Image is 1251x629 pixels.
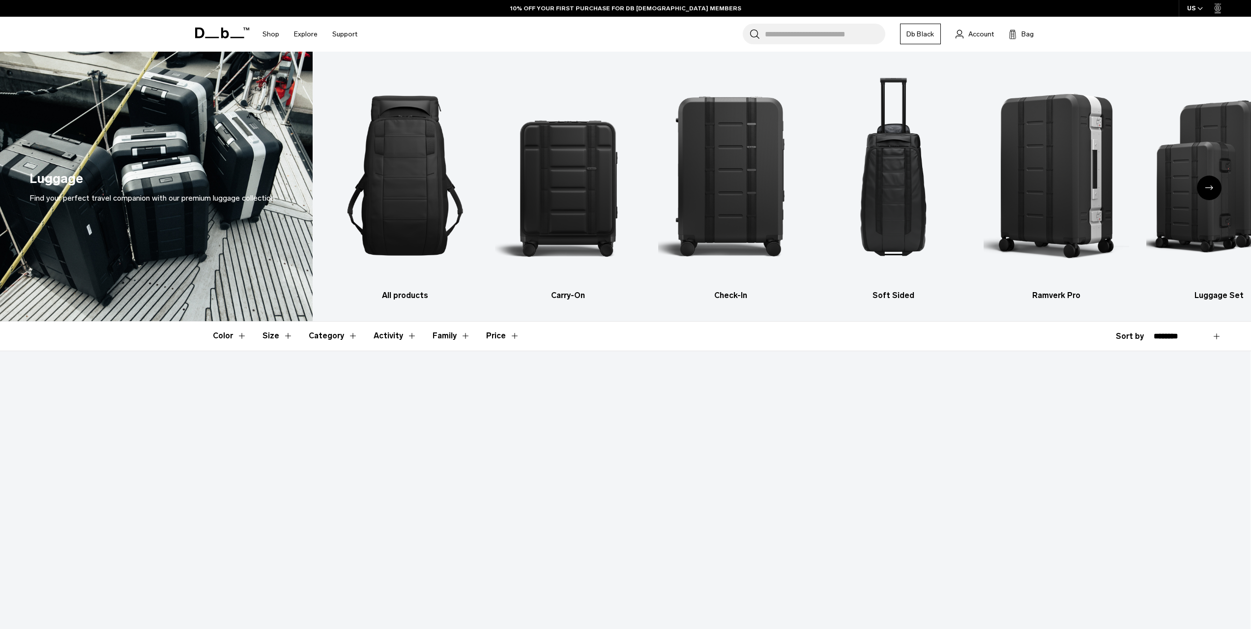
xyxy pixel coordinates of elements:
a: Account [956,28,994,40]
a: Support [332,17,357,52]
a: Db All products [332,66,478,301]
li: 3 / 6 [658,66,804,301]
a: Db Carry-On [495,66,640,301]
h3: Ramverk Pro [984,290,1129,301]
h3: Soft Sided [821,290,966,301]
button: Toggle Filter [433,322,470,350]
a: Explore [294,17,318,52]
li: 2 / 6 [495,66,640,301]
li: 4 / 6 [821,66,966,301]
div: Next slide [1197,176,1222,200]
img: Db [332,66,478,285]
span: Find your perfect travel companion with our premium luggage collection. [29,193,276,203]
img: Db [821,66,966,285]
h3: Check-In [658,290,804,301]
span: Bag [1021,29,1034,39]
img: Db [984,66,1129,285]
button: Toggle Filter [213,322,247,350]
a: Shop [262,17,279,52]
a: Db Black [900,24,941,44]
h1: Luggage [29,169,83,189]
img: Db [495,66,640,285]
img: Db [658,66,804,285]
button: Toggle Filter [262,322,293,350]
h3: Carry-On [495,290,640,301]
button: Toggle Filter [374,322,417,350]
button: Toggle Price [486,322,520,350]
a: Db Soft Sided [821,66,966,301]
a: Db Ramverk Pro [984,66,1129,301]
a: 10% OFF YOUR FIRST PURCHASE FOR DB [DEMOGRAPHIC_DATA] MEMBERS [510,4,741,13]
button: Bag [1009,28,1034,40]
li: 1 / 6 [332,66,478,301]
span: Account [968,29,994,39]
h3: All products [332,290,478,301]
li: 5 / 6 [984,66,1129,301]
button: Toggle Filter [309,322,358,350]
a: Db Check-In [658,66,804,301]
nav: Main Navigation [255,17,365,52]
